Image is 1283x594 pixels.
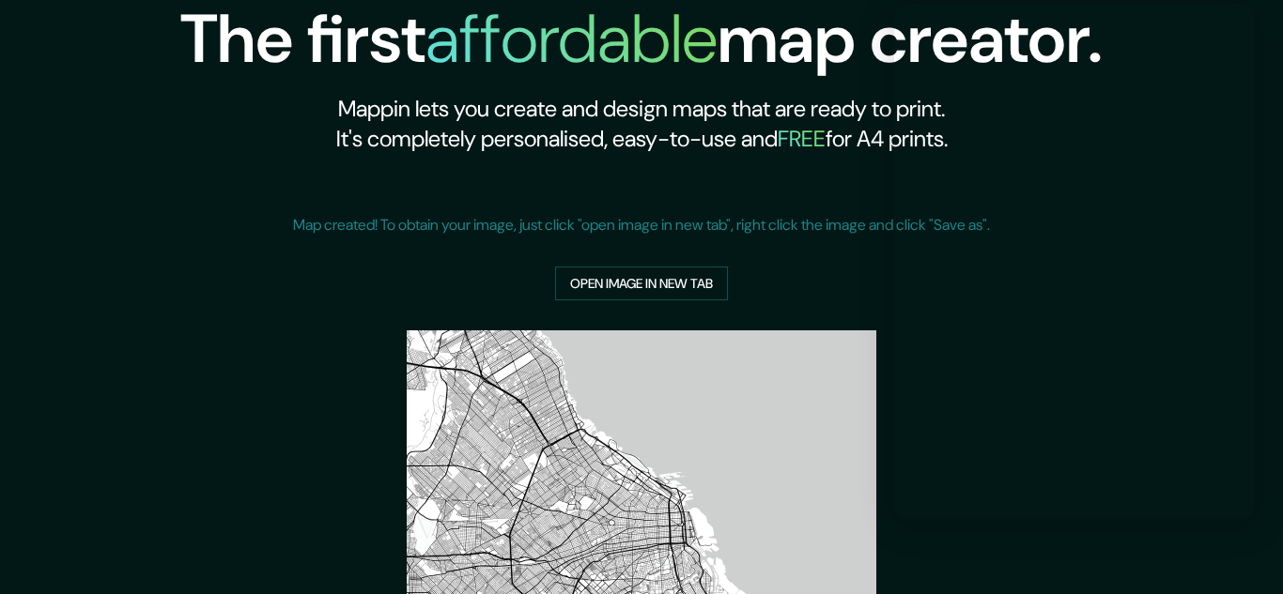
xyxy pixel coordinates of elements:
a: Open image in new tab [555,267,728,301]
p: Map created! To obtain your image, just click "open image in new tab", right click the image and ... [293,214,990,236]
h5: FREE [778,124,826,153]
iframe: Help widget launcher [1116,521,1262,573]
h2: Mappin lets you create and design maps that are ready to print. It's completely personalised, eas... [180,94,1103,154]
iframe: Help widget [894,4,1255,519]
